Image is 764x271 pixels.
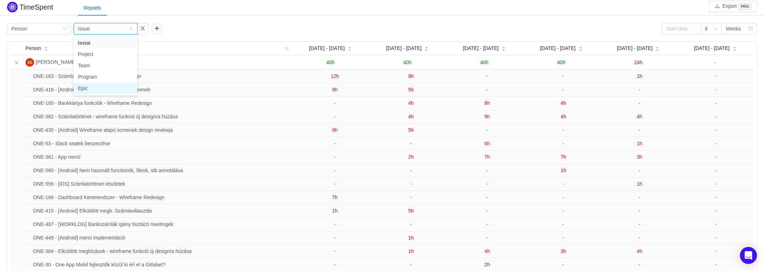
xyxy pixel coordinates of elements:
span: - [334,181,336,187]
span: [DATE] - [DATE] [309,45,345,52]
i: icon: caret-up [502,46,505,48]
div: Sort [578,45,583,50]
input: Start date [662,23,701,34]
div: Sort [347,45,352,50]
i: icon: caret-up [44,46,48,48]
h2: TimeSpent [19,3,53,11]
span: 1h [637,73,643,79]
span: 24h [634,60,642,65]
span: [DATE] - [DATE] [386,45,422,52]
span: 9h [485,114,490,119]
td: ONE-163 - Számlatörténet - Wireframe Redesign [30,70,297,83]
span: - [410,168,412,173]
i: icon: caret-down [425,48,429,50]
span: - [562,73,564,79]
span: - [715,168,717,173]
span: 5h [408,127,414,133]
span: 4h [637,248,643,254]
span: [DATE] - [DATE] [540,45,576,52]
span: - [486,235,488,241]
span: - [715,73,717,79]
span: [PERSON_NAME] [36,59,77,65]
i: icon: down [62,27,67,32]
span: - [334,114,336,119]
li: Epic [74,83,137,94]
span: - [562,235,564,241]
span: - [562,181,564,187]
span: 1h [561,168,566,173]
span: 4h [561,114,566,119]
span: 1h [408,248,414,254]
span: 3h [561,248,566,254]
i: icon: search [282,42,292,55]
span: - [715,181,717,187]
span: - [562,127,564,133]
span: 4h [561,100,566,106]
li: Issue [74,37,137,49]
div: Sort [655,45,660,50]
button: icon: plus [151,23,163,34]
span: - [715,87,717,92]
span: - [639,127,640,133]
span: 1h [408,235,414,241]
span: - [715,154,717,160]
span: - [715,248,717,254]
span: - [715,235,717,241]
span: 9h [408,73,414,79]
i: icon: down [15,61,18,64]
div: Weeks [726,23,741,34]
li: Program [74,71,137,83]
i: icon: down [129,27,133,32]
span: - [562,141,564,146]
span: - [486,127,488,133]
span: 9h [332,87,338,92]
span: - [562,221,564,227]
i: icon: caret-down [348,48,352,50]
i: icon: caret-up [348,46,352,48]
span: - [715,127,717,133]
li: Project [74,49,137,60]
span: - [562,262,564,267]
i: icon: caret-down [656,48,660,50]
span: - [334,262,336,267]
div: 6 [705,23,708,34]
i: icon: down [713,27,718,32]
div: Sort [502,45,506,50]
td: ONE-487 - [WORKLOG] Bankszámlák igény tisztázó meetingek [30,218,297,231]
div: Open Intercom Messenger [740,247,757,264]
span: - [715,114,717,119]
span: - [639,235,640,241]
span: - [410,221,412,227]
span: - [334,168,336,173]
td: ONE-430 - [Android] Wireframe alapú screenek design reviewja [30,124,297,137]
span: 7h [561,154,566,160]
span: - [714,60,716,65]
td: ONE-382 - Számlatörténet - wireframe funkció új designra húzása [30,110,297,124]
span: - [639,221,640,227]
span: 40h [557,60,565,65]
span: - [562,208,564,214]
span: - [334,248,336,254]
span: - [410,141,412,146]
span: Person [26,45,41,52]
i: icon: caret-down [502,48,505,50]
td: ONE-416 - [Android] Elküldött megb. Result screenek [30,83,297,97]
i: icon: caret-up [579,46,583,48]
span: [DATE] - [DATE] [463,45,499,52]
span: 6h [485,141,490,146]
span: 5h [408,208,414,214]
span: 9h [332,127,338,133]
span: - [715,262,717,267]
span: - [334,141,336,146]
span: 4h [408,114,414,119]
span: - [715,221,717,227]
td: ONE-361 - App menü [30,151,297,164]
span: - [715,141,717,146]
img: Quantify logo [7,2,18,12]
span: 4h [637,114,643,119]
span: 1h [637,181,643,187]
i: icon: caret-up [656,46,660,48]
i: icon: calendar [748,27,753,32]
td: ONE-168 - Dashboard Keretrendszer - Wireframe Redesign [30,191,297,204]
li: Team [74,60,137,71]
